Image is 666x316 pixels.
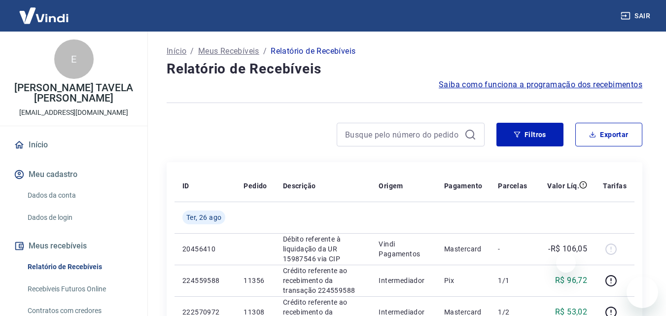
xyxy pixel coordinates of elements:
a: Início [12,134,136,156]
button: Exportar [575,123,642,146]
p: 1/1 [498,276,527,285]
p: Intermediador [379,276,428,285]
p: / [263,45,267,57]
p: Débito referente à liquidação da UR 15987546 via CIP [283,234,363,264]
button: Meus recebíveis [12,235,136,257]
p: Origem [379,181,403,191]
a: Meus Recebíveis [198,45,259,57]
p: Relatório de Recebíveis [271,45,355,57]
p: Pix [444,276,483,285]
p: Vindi Pagamentos [379,239,428,259]
p: -R$ 106,05 [548,243,587,255]
p: 224559588 [182,276,228,285]
p: - [498,244,527,254]
p: [PERSON_NAME] TAVELA [PERSON_NAME] [8,83,140,104]
a: Dados da conta [24,185,136,206]
p: Mastercard [444,244,483,254]
p: Parcelas [498,181,527,191]
button: Filtros [496,123,563,146]
iframe: Fechar mensagem [556,253,576,273]
p: [EMAIL_ADDRESS][DOMAIN_NAME] [19,107,128,118]
p: ID [182,181,189,191]
p: Pedido [244,181,267,191]
a: Saiba como funciona a programação dos recebimentos [439,79,642,91]
span: Ter, 26 ago [186,212,221,222]
p: Crédito referente ao recebimento da transação 224559588 [283,266,363,295]
div: E [54,39,94,79]
button: Meu cadastro [12,164,136,185]
h4: Relatório de Recebíveis [167,59,642,79]
p: / [190,45,194,57]
p: R$ 96,72 [555,275,587,286]
p: 11356 [244,276,267,285]
button: Sair [619,7,654,25]
a: Dados de login [24,208,136,228]
img: Vindi [12,0,76,31]
p: Tarifas [603,181,627,191]
p: Descrição [283,181,316,191]
p: Pagamento [444,181,483,191]
a: Início [167,45,186,57]
iframe: Botão para abrir a janela de mensagens [627,277,658,308]
p: Valor Líq. [547,181,579,191]
a: Recebíveis Futuros Online [24,279,136,299]
input: Busque pelo número do pedido [345,127,460,142]
a: Relatório de Recebíveis [24,257,136,277]
p: 20456410 [182,244,228,254]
